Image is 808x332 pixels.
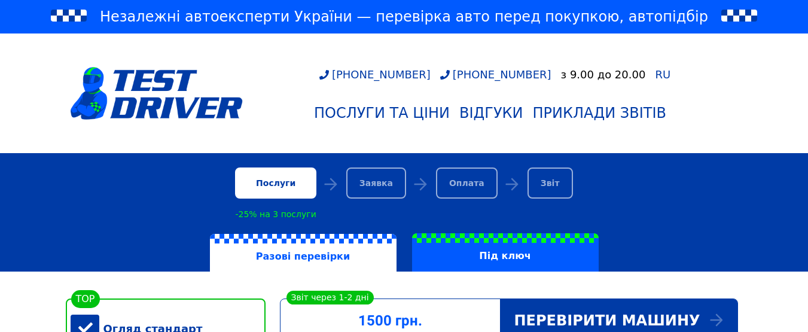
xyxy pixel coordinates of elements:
a: Послуги та Ціни [309,100,455,126]
a: [PHONE_NUMBER] [319,68,431,81]
div: -25% на 3 послуги [235,209,316,219]
a: [PHONE_NUMBER] [440,68,551,81]
img: logotype@3x [71,67,243,120]
a: Приклади звітів [528,100,671,126]
div: Оплата [436,167,498,199]
a: logotype@3x [71,38,243,148]
label: Разові перевірки [210,234,397,272]
a: Під ключ [404,233,606,272]
div: Приклади звітів [533,105,666,121]
div: 1500 грн. [280,312,500,329]
div: з 9.00 до 20.00 [561,68,646,81]
div: Послуги [235,167,316,199]
a: RU [655,69,670,80]
label: Під ключ [412,233,599,272]
div: Заявка [346,167,406,199]
span: RU [655,68,670,81]
div: Відгуки [459,105,523,121]
div: Звіт [528,167,573,199]
span: Незалежні автоексперти України — перевірка авто перед покупкою, автопідбір [100,7,708,26]
a: Відгуки [455,100,528,126]
div: Послуги та Ціни [314,105,450,121]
